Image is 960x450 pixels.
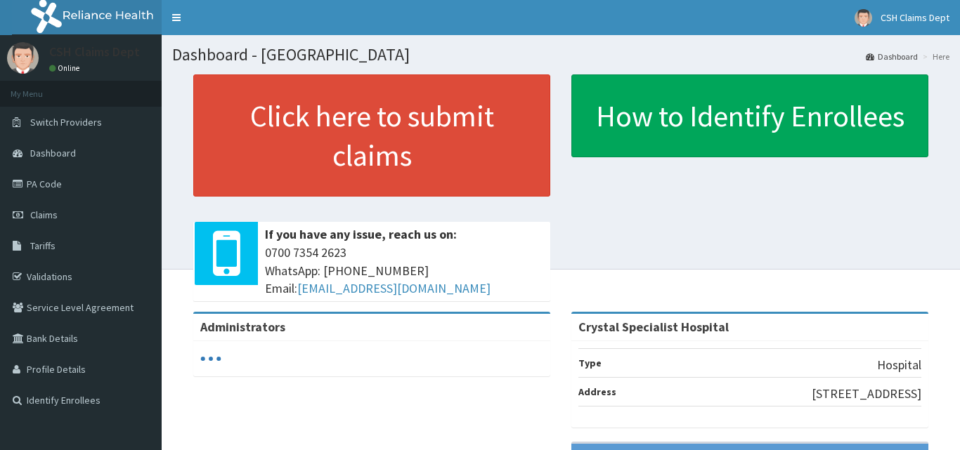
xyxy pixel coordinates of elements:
b: Administrators [200,319,285,335]
img: User Image [855,9,872,27]
a: [EMAIL_ADDRESS][DOMAIN_NAME] [297,280,491,296]
b: Address [578,385,616,398]
p: CSH Claims Dept [49,46,140,58]
h1: Dashboard - [GEOGRAPHIC_DATA] [172,46,949,64]
span: Switch Providers [30,116,102,128]
a: Dashboard [866,51,918,62]
span: Claims [30,209,58,221]
p: [STREET_ADDRESS] [812,385,921,403]
b: If you have any issue, reach us on: [265,226,457,242]
img: User Image [7,42,39,74]
span: Dashboard [30,147,76,159]
li: Here [919,51,949,62]
span: Tariffs [30,239,56,252]
svg: audio-loading [200,348,221,369]
strong: Crystal Specialist Hospital [578,319,729,335]
a: Online [49,63,83,73]
span: 0700 7354 2623 WhatsApp: [PHONE_NUMBER] Email: [265,244,543,298]
p: Hospital [877,356,921,374]
a: Click here to submit claims [193,74,550,197]
a: How to Identify Enrollees [571,74,928,157]
span: CSH Claims Dept [881,11,949,24]
b: Type [578,357,602,369]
